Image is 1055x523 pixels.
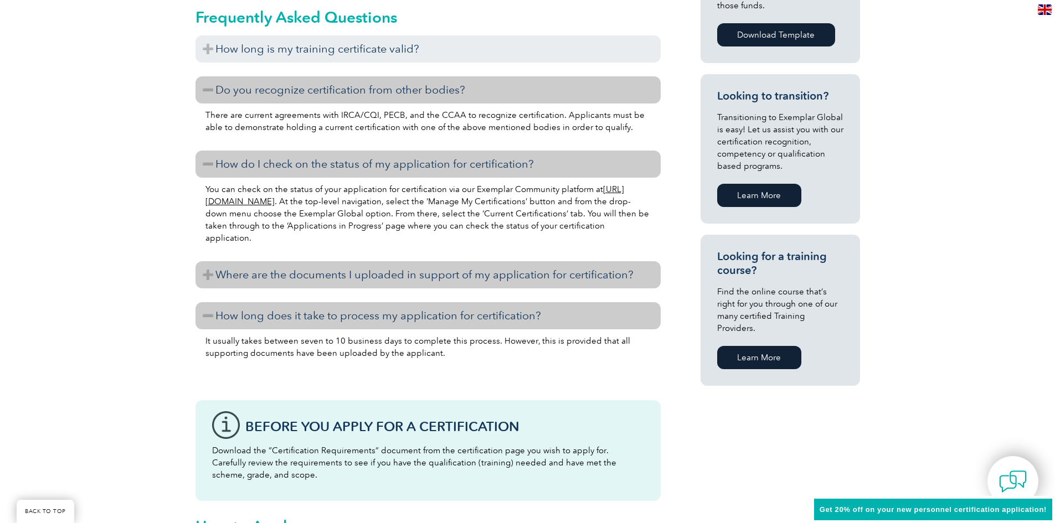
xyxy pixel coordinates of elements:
[717,286,843,334] p: Find the online course that’s right for you through one of our many certified Training Providers.
[205,183,651,244] p: You can check on the status of your application for certification via our Exemplar Community plat...
[717,111,843,172] p: Transitioning to Exemplar Global is easy! Let us assist you with our certification recognition, c...
[17,500,74,523] a: BACK TO TOP
[717,89,843,103] h3: Looking to transition?
[195,151,661,178] h3: How do I check on the status of my application for certification?
[1038,4,1052,15] img: en
[205,109,651,133] p: There are current agreements with IRCA/CQI, PECB, and the CCAA to recognize certification. Applic...
[717,346,801,369] a: Learn More
[820,505,1047,514] span: Get 20% off on your new personnel certification application!
[245,420,644,433] h3: Before You Apply For a Certification
[195,35,661,63] h3: How long is my training certificate valid?
[717,23,835,46] a: Download Template
[195,76,661,103] h3: Do you recognize certification from other bodies?
[195,8,661,26] h2: Frequently Asked Questions
[717,184,801,207] a: Learn More
[999,468,1027,495] img: contact-chat.png
[195,261,661,288] h3: Where are the documents I uploaded in support of my application for certification?
[195,302,661,329] h3: How long does it take to process my application for certification?
[717,250,843,277] h3: Looking for a training course?
[212,444,644,481] p: Download the “Certification Requirements” document from the certification page you wish to apply ...
[205,335,651,359] p: It usually takes between seven to 10 business days to complete this process. However, this is pro...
